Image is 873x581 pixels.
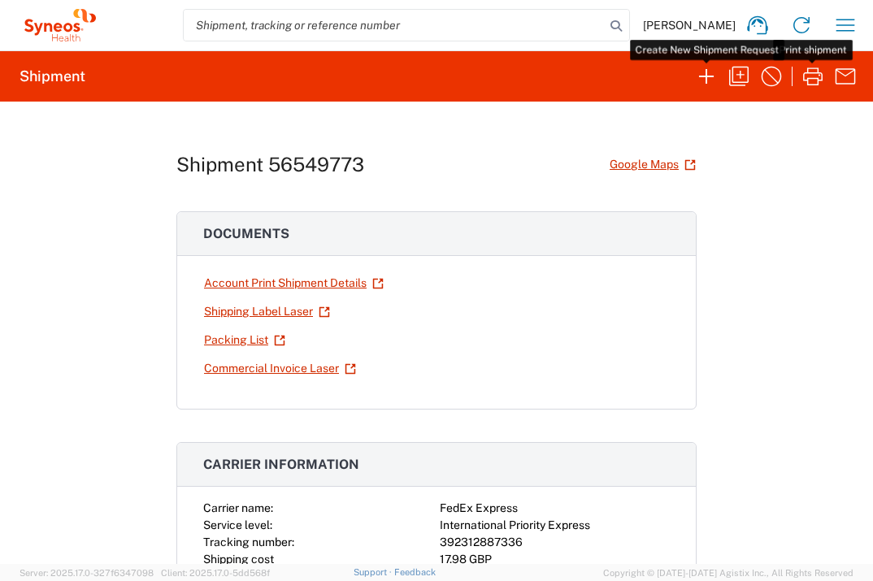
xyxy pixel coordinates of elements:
[203,501,273,514] span: Carrier name:
[20,67,85,86] h2: Shipment
[161,568,270,578] span: Client: 2025.17.0-5dd568f
[440,517,670,534] div: International Priority Express
[440,534,670,551] div: 392312887336
[603,566,853,580] span: Copyright © [DATE]-[DATE] Agistix Inc., All Rights Reserved
[394,567,436,577] a: Feedback
[203,297,331,326] a: Shipping Label Laser
[203,269,384,297] a: Account Print Shipment Details
[203,326,286,354] a: Packing List
[440,500,670,517] div: FedEx Express
[20,568,154,578] span: Server: 2025.17.0-327f6347098
[354,567,394,577] a: Support
[203,226,289,241] span: Documents
[203,535,294,548] span: Tracking number:
[184,10,605,41] input: Shipment, tracking or reference number
[643,18,736,33] span: [PERSON_NAME]
[440,551,670,568] div: 17.98 GBP
[176,153,364,176] h1: Shipment 56549773
[203,553,274,566] span: Shipping cost
[203,457,359,472] span: Carrier information
[203,518,272,531] span: Service level:
[203,354,357,383] a: Commercial Invoice Laser
[609,150,697,179] a: Google Maps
